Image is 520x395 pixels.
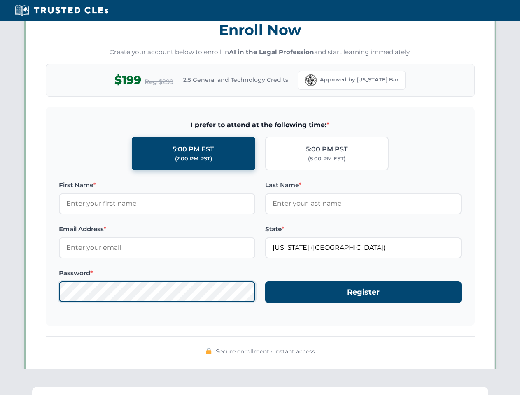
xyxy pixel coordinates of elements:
[265,281,462,303] button: Register
[59,180,255,190] label: First Name
[59,237,255,258] input: Enter your email
[308,155,345,163] div: (8:00 PM EST)
[59,193,255,214] input: Enter your first name
[59,224,255,234] label: Email Address
[265,180,462,190] label: Last Name
[265,237,462,258] input: Florida (FL)
[320,76,399,84] span: Approved by [US_STATE] Bar
[114,71,141,89] span: $199
[265,193,462,214] input: Enter your last name
[183,75,288,84] span: 2.5 General and Technology Credits
[306,144,348,155] div: 5:00 PM PST
[216,347,315,356] span: Secure enrollment • Instant access
[46,17,475,43] h3: Enroll Now
[12,4,111,16] img: Trusted CLEs
[205,348,212,354] img: 🔒
[265,224,462,234] label: State
[305,74,317,86] img: Florida Bar
[229,48,314,56] strong: AI in the Legal Profession
[59,120,462,130] span: I prefer to attend at the following time:
[175,155,212,163] div: (2:00 PM PST)
[145,77,173,87] span: Reg $299
[46,48,475,57] p: Create your account below to enroll in and start learning immediately.
[59,268,255,278] label: Password
[173,144,214,155] div: 5:00 PM EST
